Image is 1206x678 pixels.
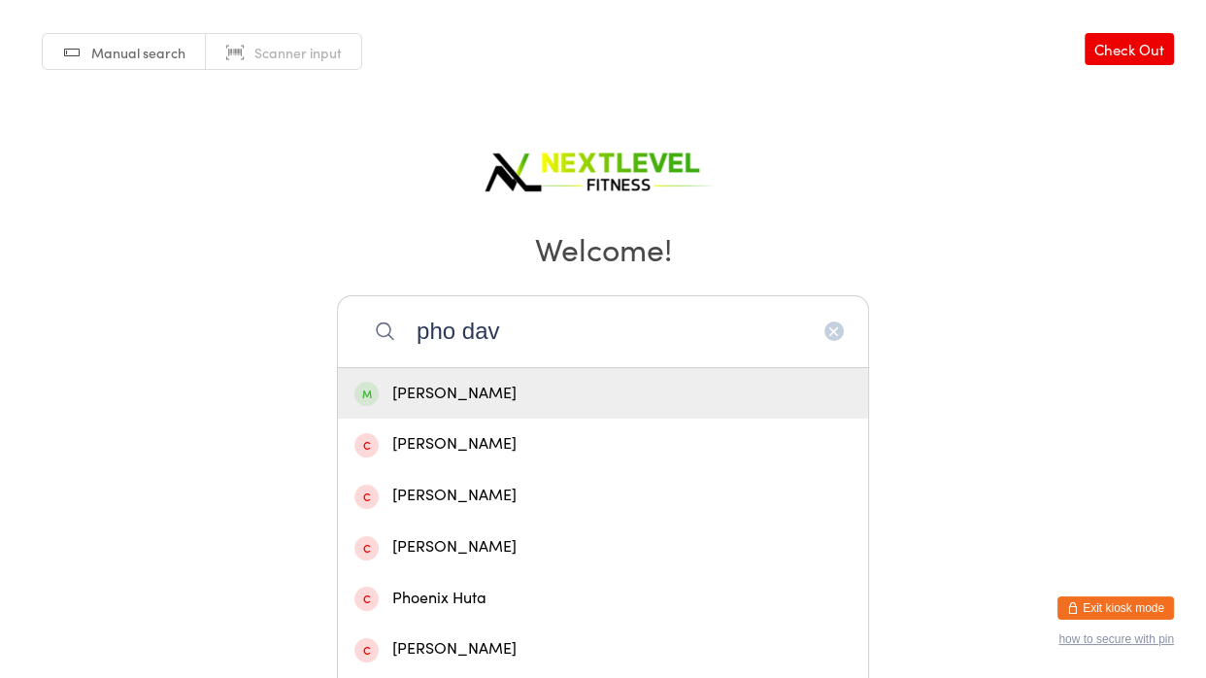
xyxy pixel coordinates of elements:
[91,43,185,62] span: Manual search
[482,136,724,199] img: Next Level Fitness
[1057,596,1174,620] button: Exit kiosk mode
[354,483,852,509] div: [PERSON_NAME]
[337,295,869,367] input: Search
[354,586,852,612] div: Phoenix Huta
[354,431,852,458] div: [PERSON_NAME]
[1058,632,1174,646] button: how to secure with pin
[354,381,852,407] div: [PERSON_NAME]
[19,226,1187,270] h2: Welcome!
[254,43,342,62] span: Scanner input
[1085,33,1174,65] a: Check Out
[354,636,852,662] div: [PERSON_NAME]
[354,534,852,560] div: [PERSON_NAME]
